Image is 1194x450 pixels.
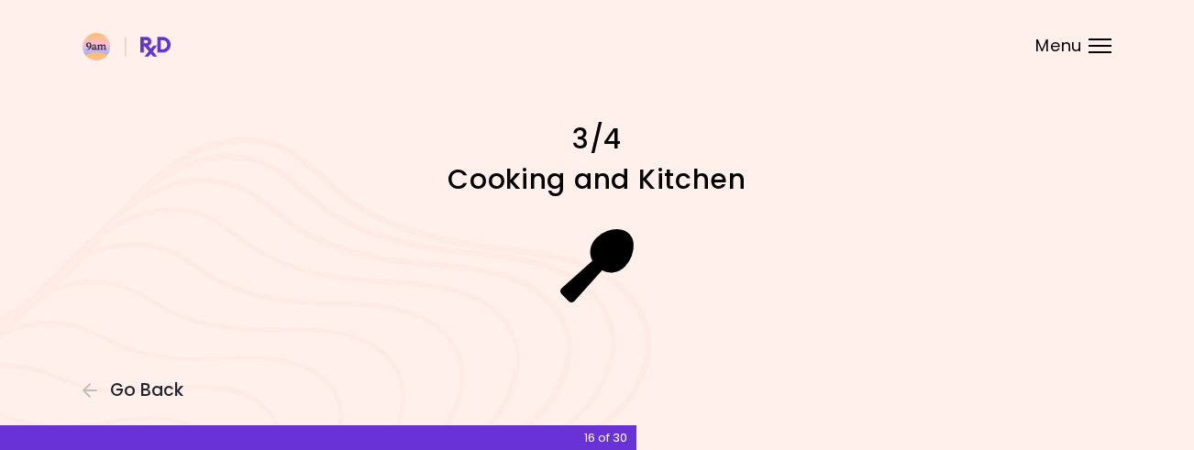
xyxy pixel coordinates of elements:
button: Go Back [83,380,193,401]
span: Menu [1035,38,1082,54]
h1: Cooking and Kitchen [276,161,918,197]
img: RxDiet [83,33,171,60]
h1: 3/4 [276,121,918,157]
span: Go Back [110,380,183,401]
